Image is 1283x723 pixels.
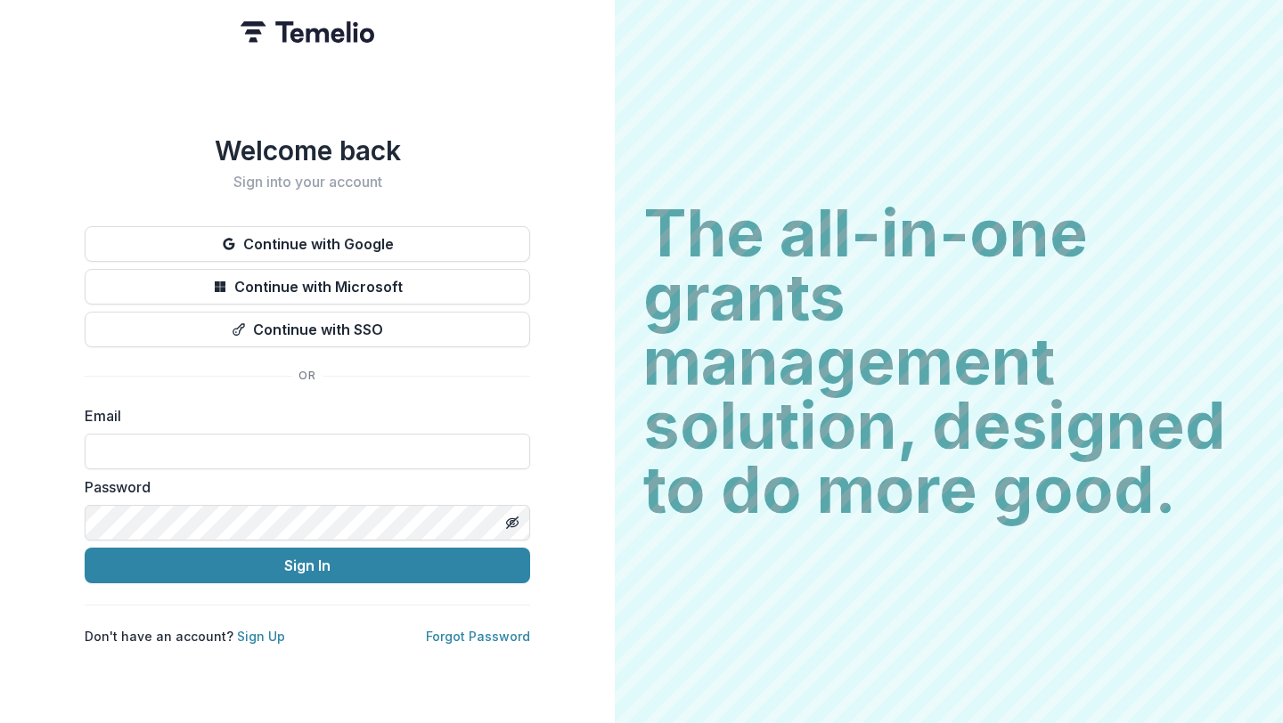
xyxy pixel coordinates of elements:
[237,629,285,644] a: Sign Up
[85,226,530,262] button: Continue with Google
[426,629,530,644] a: Forgot Password
[85,174,530,191] h2: Sign into your account
[85,269,530,305] button: Continue with Microsoft
[498,508,527,537] button: Toggle password visibility
[85,312,530,347] button: Continue with SSO
[241,21,374,43] img: Temelio
[85,134,530,167] h1: Welcome back
[85,405,519,426] label: Email
[85,476,519,498] label: Password
[85,548,530,583] button: Sign In
[85,627,285,646] p: Don't have an account?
